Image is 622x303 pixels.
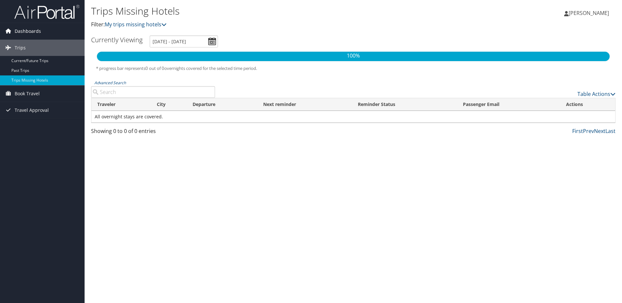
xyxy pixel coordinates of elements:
[151,98,187,111] th: City: activate to sort column ascending
[15,102,49,118] span: Travel Approval
[14,4,79,20] img: airportal-logo.png
[15,23,41,39] span: Dashboards
[457,98,560,111] th: Passenger Email: activate to sort column ascending
[150,35,218,47] input: [DATE] - [DATE]
[105,21,167,28] a: My trips missing hotels
[15,86,40,102] span: Book Travel
[15,40,26,56] span: Trips
[97,52,610,60] p: 100%
[96,65,611,72] h5: * progress bar represents overnights covered for the selected time period.
[91,86,215,98] input: Advanced Search
[583,127,594,135] a: Prev
[91,20,441,29] p: Filter:
[564,3,615,23] a: [PERSON_NAME]
[577,90,615,98] a: Table Actions
[91,111,615,123] td: All overnight stays are covered.
[257,98,352,111] th: Next reminder
[91,4,441,18] h1: Trips Missing Hotels
[91,98,151,111] th: Traveler: activate to sort column ascending
[605,127,615,135] a: Last
[569,9,609,17] span: [PERSON_NAME]
[352,98,457,111] th: Reminder Status
[572,127,583,135] a: First
[91,35,142,44] h3: Currently Viewing
[94,80,126,86] a: Advanced Search
[560,98,615,111] th: Actions
[91,127,215,138] div: Showing 0 to 0 of 0 entries
[187,98,257,111] th: Departure: activate to sort column descending
[145,65,164,71] span: 0 out of 0
[594,127,605,135] a: Next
